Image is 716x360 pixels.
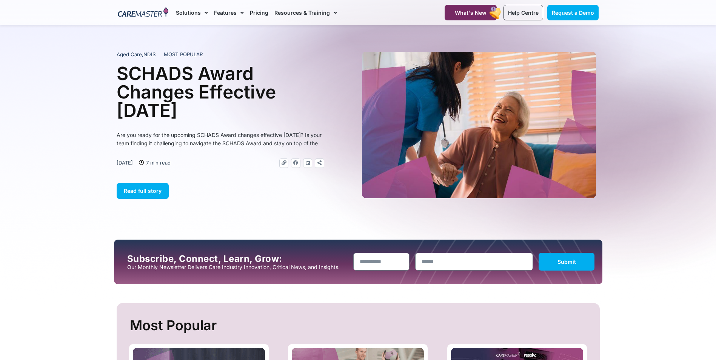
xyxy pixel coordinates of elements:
[508,9,539,16] span: Help Centre
[504,5,543,20] a: Help Centre
[547,5,599,20] a: Request a Demo
[127,254,348,264] h2: Subscribe, Connect, Learn, Grow:
[144,158,171,167] span: 7 min read
[445,5,497,20] a: What's New
[117,183,169,199] a: Read full story
[353,253,595,274] form: New Form
[455,9,487,16] span: What's New
[130,314,588,337] h2: Most Popular
[117,64,324,120] h1: SCHADS Award Changes Effective [DATE]
[124,188,162,194] span: Read full story
[164,51,203,58] span: MOST POPULAR
[552,9,594,16] span: Request a Demo
[539,253,595,271] button: Submit
[118,7,169,18] img: CareMaster Logo
[362,52,596,198] img: A heartwarming moment where a support worker in a blue uniform, with a stethoscope draped over he...
[127,264,348,270] p: Our Monthly Newsletter Delivers Care Industry Innovation, Critical News, and Insights.
[557,258,576,265] span: Submit
[117,131,324,148] p: Are you ready for the upcoming SCHADS Award changes effective [DATE]? Is your team finding it cha...
[117,160,133,166] time: [DATE]
[143,51,156,57] span: NDIS
[117,51,156,57] span: ,
[117,51,142,57] span: Aged Care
